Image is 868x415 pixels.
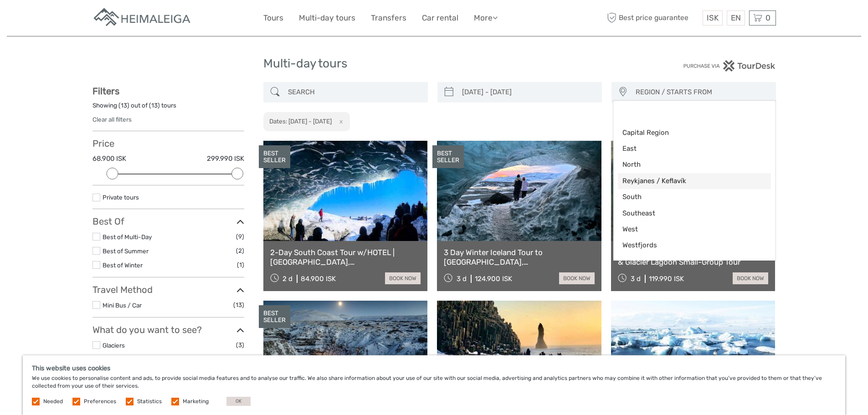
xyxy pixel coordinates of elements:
[121,101,127,110] label: 13
[92,7,193,29] img: Apartments in Reykjavik
[707,13,719,22] span: ISK
[92,101,244,115] div: Showing ( ) out of ( ) tours
[103,342,125,349] a: Glaciers
[622,241,751,250] span: Westfjords
[622,192,751,202] span: South
[92,284,244,295] h3: Travel Method
[233,300,244,310] span: (13)
[92,138,244,149] h3: Price
[475,275,512,283] div: 124.900 ISK
[137,398,162,405] label: Statistics
[103,194,139,201] a: Private tours
[263,11,283,25] a: Tours
[103,261,143,269] a: Best of Winter
[284,84,423,100] input: SEARCH
[237,260,244,270] span: (1)
[282,275,293,283] span: 2 d
[622,209,751,218] span: Southeast
[474,11,498,25] a: More
[299,11,355,25] a: Multi-day tours
[236,231,244,242] span: (9)
[632,85,771,100] button: REGION / STARTS FROM
[422,11,458,25] a: Car rental
[183,398,209,405] label: Marketing
[622,160,751,169] span: North
[92,116,132,123] a: Clear all filters
[92,154,126,164] label: 68.900 ISK
[236,340,244,350] span: (3)
[92,216,244,227] h3: Best Of
[151,101,158,110] label: 13
[622,144,751,154] span: East
[301,275,336,283] div: 84.900 ISK
[333,117,345,126] button: x
[733,272,768,284] a: book now
[631,275,641,283] span: 3 d
[13,16,103,23] p: We're away right now. Please check back later!
[683,60,776,72] img: PurchaseViaTourDesk.png
[458,84,597,100] input: SELECT DATES
[103,233,152,241] a: Best of Multi-Day
[259,145,290,168] div: BEST SELLER
[622,176,751,186] span: Reykjanes / Keflavík
[605,10,700,26] span: Best price guarantee
[385,272,421,284] a: book now
[92,86,119,97] strong: Filters
[32,364,836,372] h5: This website uses cookies
[236,246,244,256] span: (2)
[764,13,772,22] span: 0
[649,275,684,283] div: 119.990 ISK
[622,128,751,138] span: Capital Region
[618,105,771,118] input: Search
[84,398,116,405] label: Preferences
[259,305,290,328] div: BEST SELLER
[622,225,751,234] span: West
[207,154,244,164] label: 299.990 ISK
[269,118,332,125] h2: Dates: [DATE] - [DATE]
[105,14,116,25] button: Open LiveChat chat widget
[457,275,467,283] span: 3 d
[371,11,406,25] a: Transfers
[263,56,605,71] h1: Multi-day tours
[727,10,745,26] div: EN
[270,248,421,266] a: 2-Day South Coast Tour w/HOTEL | [GEOGRAPHIC_DATA], [GEOGRAPHIC_DATA], [GEOGRAPHIC_DATA] & Waterf...
[43,398,63,405] label: Needed
[103,247,149,255] a: Best of Summer
[432,145,464,168] div: BEST SELLER
[226,397,251,406] button: OK
[444,248,595,266] a: 3 Day Winter Iceland Tour to [GEOGRAPHIC_DATA], [GEOGRAPHIC_DATA], [GEOGRAPHIC_DATA] and [GEOGRAP...
[23,355,845,415] div: We use cookies to personalise content and ads, to provide social media features and to analyse ou...
[559,272,595,284] a: book now
[92,324,244,335] h3: What do you want to see?
[103,302,142,309] a: Mini Bus / Car
[236,354,244,364] span: (8)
